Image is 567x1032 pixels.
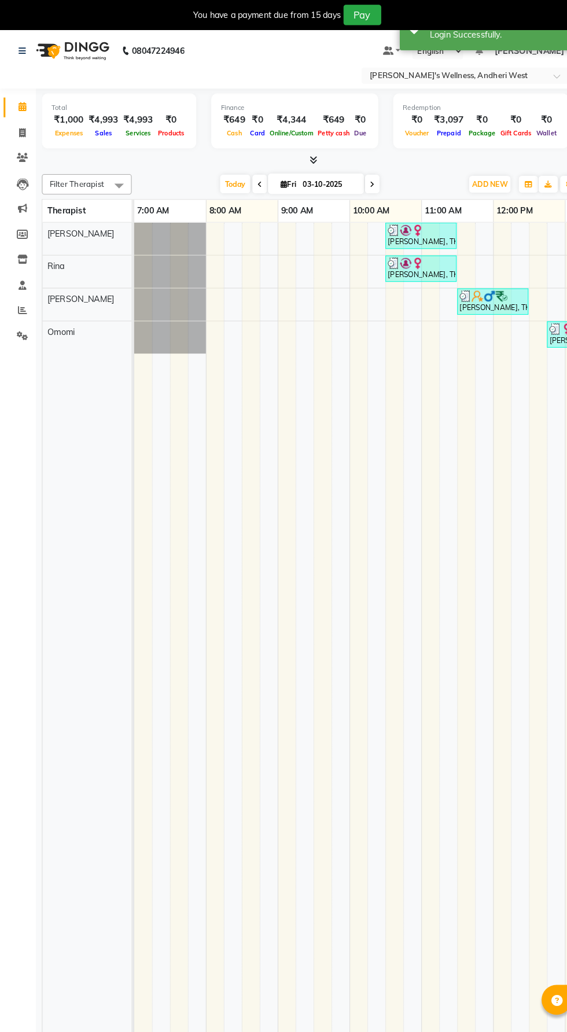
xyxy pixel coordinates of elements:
img: logo [30,33,109,65]
span: Therapist [46,198,83,209]
div: ₹3,097 [417,109,451,123]
span: Petty cash [305,124,340,132]
div: ₹0 [481,109,516,123]
div: [PERSON_NAME], TK01, 10:30 AM-11:30 AM, [DATE] Offer 60 Min [374,217,440,239]
span: Gift Cards [481,124,516,132]
span: Card [240,124,259,132]
div: ₹0 [150,109,181,123]
span: Services [119,124,148,132]
div: Finance [213,99,356,109]
div: ₹4,993 [83,109,117,123]
span: Omomi [46,316,72,326]
span: Sales [90,124,111,132]
div: ₹0 [389,109,417,123]
iframe: chat widget [518,986,555,1020]
div: ₹0 [340,109,356,123]
a: 7:00 AM [130,196,167,212]
div: ₹649 [213,109,240,123]
span: ADD NEW [456,174,491,182]
span: Due [340,124,356,132]
span: [PERSON_NAME] [46,284,111,294]
div: ₹1,000 [50,109,83,123]
span: [PERSON_NAME] [46,220,111,231]
div: [PERSON_NAME], TK04, 11:30 AM-12:30 PM, OFFER SERVICE 60 MIN [443,281,510,303]
div: ₹649 [305,109,340,123]
span: Wallet [516,124,540,132]
div: ₹0 [451,109,481,123]
span: Fri [268,174,289,182]
span: Cash [217,124,236,132]
span: Rina [46,252,62,263]
div: Login Successfully. [415,28,551,40]
a: 11:00 AM [408,196,450,212]
a: 12:00 PM [477,196,518,212]
div: ₹0 [240,109,259,123]
div: Redemption [389,99,540,109]
b: 08047224946 [127,33,178,65]
button: ADD NEW [454,170,494,186]
a: 8:00 AM [200,196,237,212]
span: Expenses [51,124,83,132]
span: [PERSON_NAME] [478,43,545,56]
button: Pay [332,5,369,24]
span: Filter Therapist [48,173,101,182]
span: Products [150,124,181,132]
div: ₹4,344 [259,109,305,123]
a: 9:00 AM [269,196,306,212]
span: Today [213,169,242,187]
span: Voucher [389,124,417,132]
div: [PERSON_NAME], TK01, 10:30 AM-11:30 AM, [DATE] Offer 60 Min [374,249,440,271]
div: ₹4,993 [117,109,150,123]
span: Package [451,124,481,132]
input: 2025-10-03 [289,169,347,187]
a: 10:00 AM [338,196,380,212]
div: ₹0 [516,109,540,123]
span: Online/Custom [259,124,305,132]
div: You have a payment due from 15 days [187,9,330,21]
span: Prepaid [420,124,448,132]
div: Total [50,99,181,109]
